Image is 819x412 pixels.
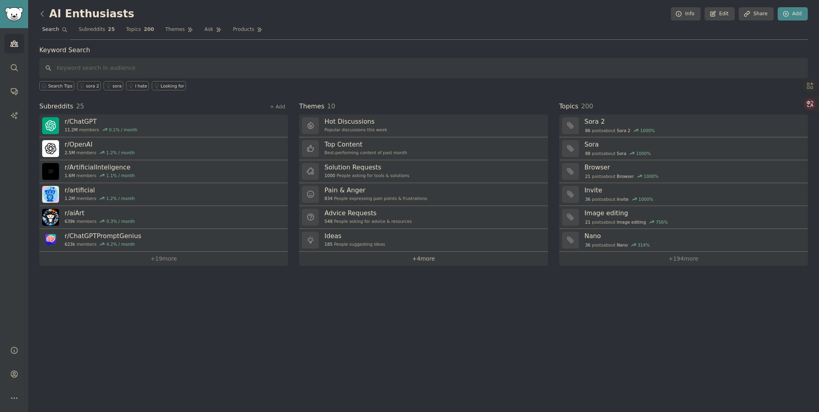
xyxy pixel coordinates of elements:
[638,196,653,202] div: 1000 %
[581,102,593,110] span: 200
[39,114,288,137] a: r/ChatGPT11.2Mmembers0.1% / month
[65,241,75,247] span: 623k
[585,150,652,157] div: post s about
[585,127,656,134] div: post s about
[559,114,808,137] a: Sora 286postsaboutSora 21000%
[65,218,75,224] span: 639k
[42,232,59,249] img: ChatGPTPromptGenius
[585,218,669,226] div: post s about
[327,102,335,110] span: 10
[48,83,73,89] span: Search Tips
[65,150,75,155] span: 2.5M
[152,81,186,90] a: Looking for
[299,252,548,266] a: +4more
[65,209,135,217] h3: r/ aiArt
[65,117,137,126] h3: r/ ChatGPT
[778,7,808,21] a: Add
[324,173,409,178] div: People asking for tools & solutions
[585,242,590,248] span: 36
[112,83,122,89] div: sora
[585,196,590,202] span: 36
[585,219,590,225] span: 21
[585,209,802,217] h3: Image editing
[42,163,59,180] img: ArtificialInteligence
[39,46,90,54] label: Keyword Search
[324,196,332,201] span: 834
[585,140,802,149] h3: Sora
[559,229,808,252] a: Nano36postsaboutNano314%
[559,102,579,112] span: Topics
[106,150,135,155] div: 1.2 % / month
[104,81,123,90] a: sora
[671,7,701,21] a: Info
[640,128,655,133] div: 1000 %
[39,8,134,20] h2: AI Enthusiasts
[270,104,285,110] a: + Add
[644,173,658,179] div: 1000 %
[65,140,135,149] h3: r/ OpenAI
[65,241,141,247] div: members
[5,7,23,21] img: GummySearch logo
[559,137,808,160] a: Sora88postsaboutSora1000%
[76,23,118,40] a: Subreddits25
[617,196,628,202] span: Invite
[123,23,157,40] a: Topics200
[324,196,427,201] div: People expressing pain points & frustrations
[79,26,105,33] span: Subreddits
[324,173,335,178] span: 1000
[39,81,74,90] button: Search Tips
[42,117,59,134] img: ChatGPT
[585,128,590,133] span: 86
[638,242,650,248] div: 314 %
[126,81,149,90] a: I hate
[126,26,141,33] span: Topics
[324,241,385,247] div: People suggesting ideas
[617,128,630,133] span: Sora 2
[42,186,59,203] img: artificial
[39,252,288,266] a: +19more
[585,186,802,194] h3: Invite
[39,160,288,183] a: r/ArtificialInteligence1.6Mmembers1.1% / month
[324,186,427,194] h3: Pain & Anger
[585,163,802,171] h3: Browser
[202,23,224,40] a: Ask
[42,140,59,157] img: OpenAI
[324,209,412,217] h3: Advice Requests
[39,102,73,112] span: Subreddits
[299,183,548,206] a: Pain & Anger834People expressing pain points & frustrations
[324,163,409,171] h3: Solution Requests
[617,242,627,248] span: Nano
[165,26,185,33] span: Themes
[65,196,135,201] div: members
[324,218,412,224] div: People asking for advice & resources
[65,196,75,201] span: 1.2M
[617,173,634,179] span: Browser
[324,140,407,149] h3: Top Content
[39,23,70,40] a: Search
[324,117,387,126] h3: Hot Discussions
[636,151,651,156] div: 1000 %
[65,232,141,240] h3: r/ ChatGPTPromptGenius
[559,252,808,266] a: +194more
[739,7,773,21] a: Share
[65,127,137,133] div: members
[65,218,135,224] div: members
[299,229,548,252] a: Ideas185People suggesting ideas
[77,81,101,90] a: sora 2
[559,183,808,206] a: Invite36postsaboutInvite1000%
[109,127,137,133] div: 0.1 % / month
[163,23,196,40] a: Themes
[76,102,84,110] span: 25
[106,196,135,201] div: 1.2 % / month
[585,173,590,179] span: 21
[108,26,115,33] span: 25
[656,219,668,225] div: 756 %
[299,102,324,112] span: Themes
[39,206,288,229] a: r/aiArt639kmembers0.3% / month
[65,163,135,171] h3: r/ ArtificialInteligence
[559,160,808,183] a: Browser21postsaboutBrowser1000%
[39,183,288,206] a: r/artificial1.2Mmembers1.2% / month
[39,137,288,160] a: r/OpenAI2.5Mmembers1.2% / month
[42,26,59,33] span: Search
[299,137,548,160] a: Top ContentBest-performing content of past month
